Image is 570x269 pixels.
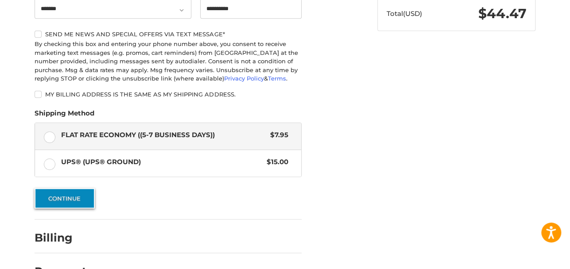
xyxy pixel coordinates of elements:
[262,157,288,167] span: $15.00
[35,231,86,245] h2: Billing
[35,188,95,208] button: Continue
[268,75,286,82] a: Terms
[61,130,266,140] span: Flat Rate Economy ((5-7 Business Days))
[35,108,94,123] legend: Shipping Method
[266,130,288,140] span: $7.95
[497,245,570,269] iframe: Google Customer Reviews
[387,9,422,18] span: Total (USD)
[61,157,263,167] span: UPS® (UPS® Ground)
[35,40,302,83] div: By checking this box and entering your phone number above, you consent to receive marketing text ...
[224,75,264,82] a: Privacy Policy
[35,91,302,98] label: My billing address is the same as my shipping address.
[478,5,527,22] span: $44.47
[35,31,302,38] label: Send me news and special offers via text message*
